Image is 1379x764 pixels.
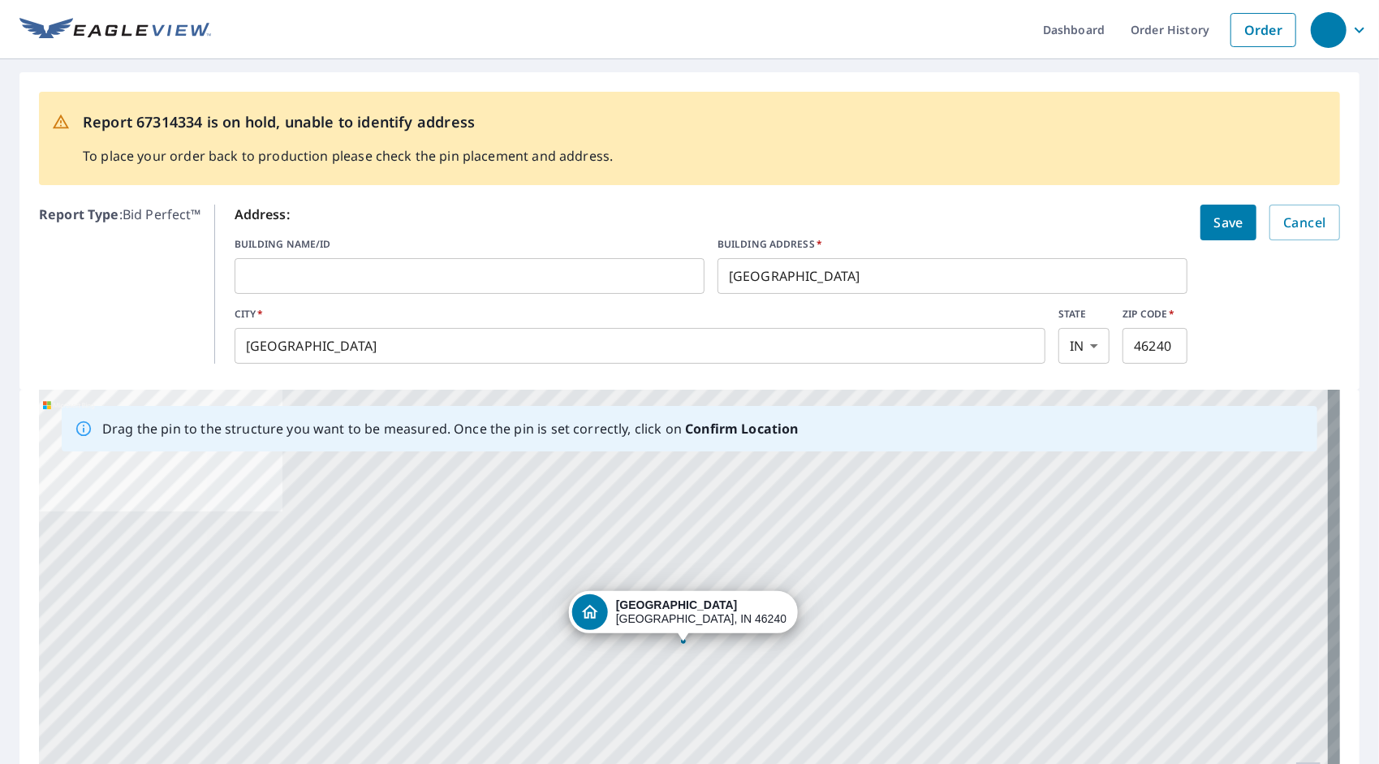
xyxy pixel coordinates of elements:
[235,307,1045,322] label: CITY
[39,205,119,223] b: Report Type
[19,18,211,42] img: EV Logo
[616,598,738,611] strong: [GEOGRAPHIC_DATA]
[569,591,798,641] div: Dropped pin, building 1, Residential property, 7760 Harbour Isle Indianapolis, IN 46240
[83,146,613,166] p: To place your order back to production please check the pin placement and address.
[1070,339,1084,354] em: IN
[1213,211,1243,234] span: Save
[685,420,798,438] b: Confirm Location
[102,419,799,438] p: Drag the pin to the structure you want to be measured. Once the pin is set correctly, click on
[235,237,705,252] label: BUILDING NAME/ID
[1230,13,1296,47] a: Order
[1200,205,1256,240] button: Save
[1058,328,1110,364] div: IN
[235,205,1188,224] p: Address:
[616,598,786,626] div: [GEOGRAPHIC_DATA], IN 46240
[1283,211,1326,234] span: Cancel
[1058,307,1110,322] label: STATE
[1269,205,1340,240] button: Cancel
[718,237,1187,252] label: BUILDING ADDRESS
[1123,307,1187,322] label: ZIP CODE
[39,205,201,364] p: : Bid Perfect™
[83,111,613,133] p: Report 67314334 is on hold, unable to identify address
